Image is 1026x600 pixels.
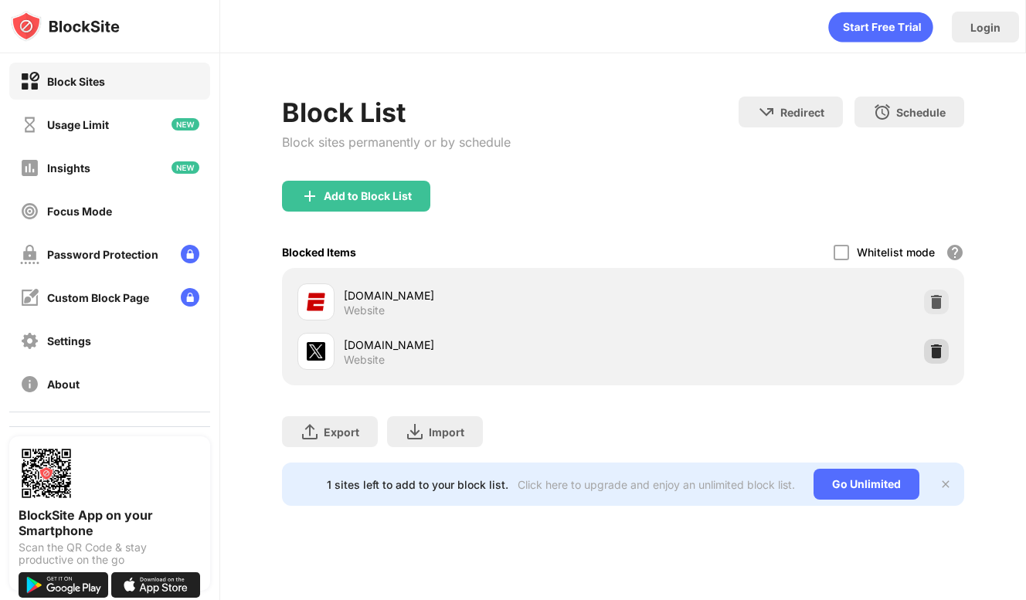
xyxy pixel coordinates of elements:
[896,106,946,119] div: Schedule
[327,478,508,491] div: 1 sites left to add to your block list.
[19,446,74,501] img: options-page-qr-code.png
[344,353,385,367] div: Website
[429,425,464,439] div: Import
[324,190,412,202] div: Add to Block List
[19,507,201,538] div: BlockSite App on your Smartphone
[20,245,39,264] img: password-protection-off.svg
[324,425,359,439] div: Export
[20,158,39,178] img: insights-off.svg
[47,248,158,261] div: Password Protection
[857,246,935,259] div: Whitelist mode
[47,205,112,218] div: Focus Mode
[181,288,199,307] img: lock-menu.svg
[47,118,109,131] div: Usage Limit
[814,469,919,500] div: Go Unlimited
[344,337,623,353] div: [DOMAIN_NAME]
[307,293,325,311] img: favicons
[47,75,105,88] div: Block Sites
[11,11,120,42] img: logo-blocksite.svg
[780,106,824,119] div: Redirect
[20,375,39,394] img: about-off.svg
[19,541,201,566] div: Scan the QR Code & stay productive on the go
[181,245,199,263] img: lock-menu.svg
[47,161,90,175] div: Insights
[282,246,356,259] div: Blocked Items
[172,161,199,174] img: new-icon.svg
[20,288,39,307] img: customize-block-page-off.svg
[282,97,511,128] div: Block List
[47,291,149,304] div: Custom Block Page
[172,118,199,131] img: new-icon.svg
[828,12,933,42] div: animation
[939,478,952,490] img: x-button.svg
[282,134,511,150] div: Block sites permanently or by schedule
[111,572,201,598] img: download-on-the-app-store.svg
[518,478,795,491] div: Click here to upgrade and enjoy an unlimited block list.
[970,21,1001,34] div: Login
[344,287,623,303] div: [DOMAIN_NAME]
[344,303,385,317] div: Website
[19,572,108,598] img: get-it-on-google-play.svg
[307,342,325,361] img: favicons
[20,202,39,221] img: focus-off.svg
[20,115,39,134] img: time-usage-off.svg
[20,331,39,351] img: settings-off.svg
[47,378,80,391] div: About
[20,72,39,91] img: block-on.svg
[47,334,91,347] div: Settings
